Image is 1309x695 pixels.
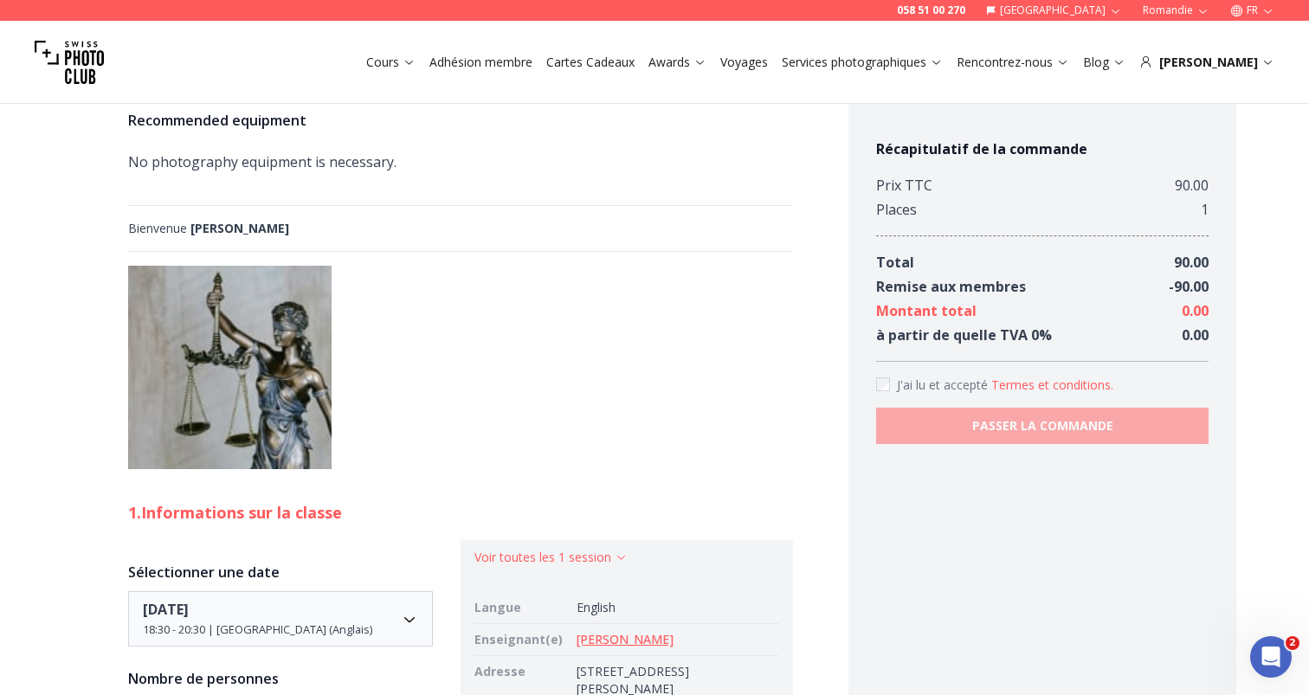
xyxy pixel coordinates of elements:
a: Awards [648,54,706,71]
div: [PERSON_NAME] [1139,54,1274,71]
span: 0.00 [1182,325,1209,344]
b: PASSER LA COMMANDE [972,417,1113,434]
div: Montant total [876,299,977,323]
a: Voyages [720,54,768,71]
h4: Récapitulatif de la commande [876,138,1209,159]
a: Cartes Cadeaux [546,54,635,71]
h3: Sélectionner une date [128,562,433,582]
button: Rencontrez-nous [950,50,1076,74]
img: Swiss photo club [35,28,104,97]
div: Remise aux membres [876,274,1026,299]
button: Cartes Cadeaux [539,50,642,74]
a: 058 51 00 270 [897,3,965,17]
div: 90.00 [1175,173,1209,197]
a: Cours [366,54,416,71]
b: [PERSON_NAME] [190,220,289,236]
td: Langue [474,592,570,624]
button: Services photographiques [775,50,950,74]
input: Accept terms [876,377,890,391]
div: - 90.00 [1169,274,1209,299]
iframe: Intercom live chat [1250,636,1292,678]
span: 0.00 [1182,301,1209,320]
div: Bienvenue [128,220,793,237]
span: 2 [1286,636,1299,650]
div: Total [876,250,914,274]
span: 90.00 [1174,253,1209,272]
strong: Recommended equipment [128,111,306,130]
button: Cours [359,50,422,74]
a: Adhésion membre [429,54,532,71]
span: J'ai lu et accepté [897,376,991,393]
button: Accept termsJ'ai lu et accepté [991,376,1113,394]
button: Adhésion membre [422,50,539,74]
td: English [570,592,779,624]
div: 1 [1201,197,1209,222]
div: Prix TTC [876,173,932,197]
button: Awards [642,50,713,74]
a: Services photographiques [782,54,943,71]
div: à partir de quelle TVA 0 % [876,323,1052,347]
td: Enseignant(e) [474,623,570,655]
div: Places [876,197,917,222]
a: Blog [1083,54,1125,71]
img: Ateliers Pratique-0 [128,266,332,469]
button: Voyages [713,50,775,74]
button: Blog [1076,50,1132,74]
p: No photography equipment is necessary. [128,150,793,174]
h2: 1. Informations sur la classe [128,500,793,524]
button: PASSER LA COMMANDE [876,408,1209,444]
a: [PERSON_NAME] [577,631,674,647]
h3: Nombre de personnes [128,668,433,689]
a: Rencontrez-nous [957,54,1069,71]
button: Date [128,591,433,647]
button: Voir toutes les 1 session [474,549,628,566]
